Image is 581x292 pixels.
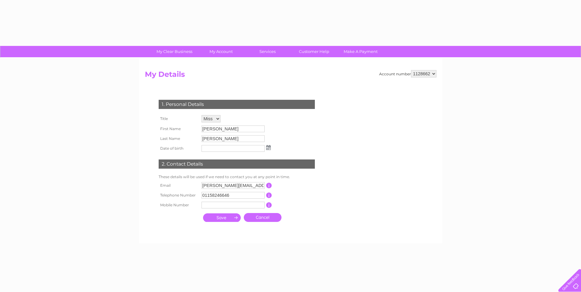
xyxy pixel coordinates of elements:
[159,159,315,169] div: 2. Contact Details
[289,46,339,57] a: Customer Help
[379,70,436,77] div: Account number
[157,124,200,134] th: First Name
[149,46,200,57] a: My Clear Business
[266,183,272,188] input: Information
[145,70,436,82] h2: My Details
[157,181,200,190] th: Email
[159,100,315,109] div: 1. Personal Details
[196,46,246,57] a: My Account
[242,46,293,57] a: Services
[335,46,386,57] a: Make A Payment
[157,144,200,153] th: Date of birth
[157,114,200,124] th: Title
[266,145,271,150] img: ...
[266,193,272,198] input: Information
[266,202,272,208] input: Information
[157,173,316,181] td: These details will be used if we need to contact you at any point in time.
[157,134,200,144] th: Last Name
[244,213,281,222] a: Cancel
[203,213,241,222] input: Submit
[157,190,200,200] th: Telephone Number
[157,200,200,210] th: Mobile Number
